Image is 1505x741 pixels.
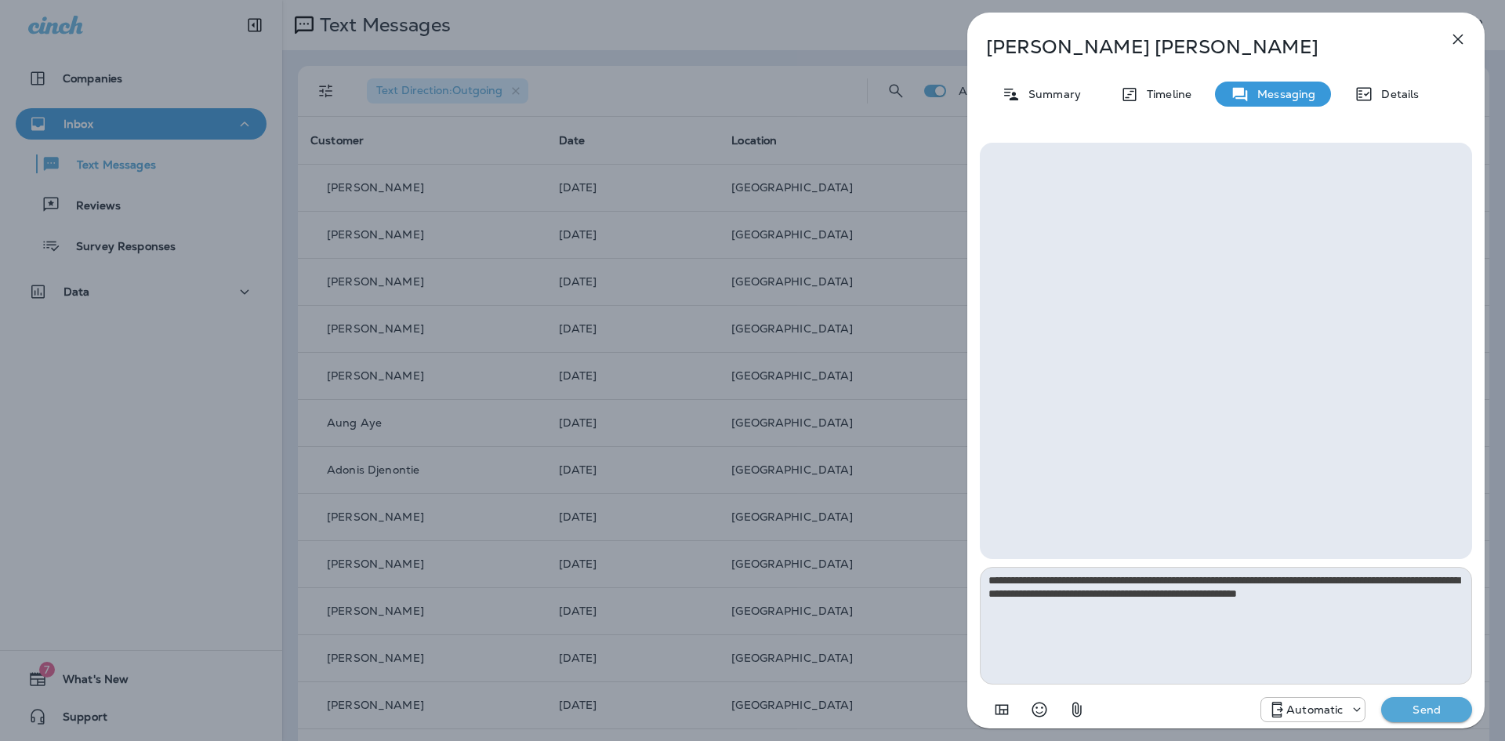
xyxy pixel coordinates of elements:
p: Timeline [1139,88,1191,100]
p: Details [1373,88,1419,100]
button: Select an emoji [1024,694,1055,725]
p: Send [1394,703,1460,717]
p: Automatic [1286,703,1343,716]
p: Messaging [1249,88,1315,100]
button: Send [1381,697,1472,722]
p: [PERSON_NAME] [PERSON_NAME] [986,36,1414,58]
button: Add in a premade template [986,694,1017,725]
p: Summary [1021,88,1081,100]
